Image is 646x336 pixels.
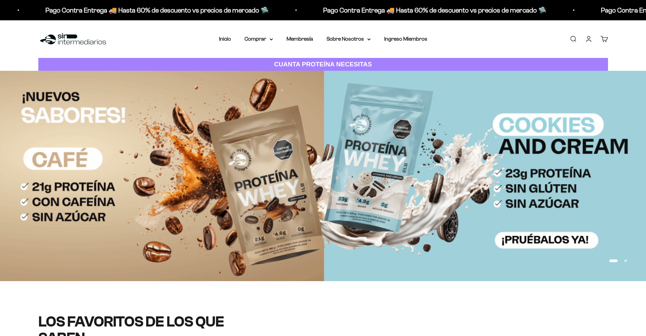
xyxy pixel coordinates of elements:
[38,58,608,71] a: CUANTA PROTEÍNA NECESITAS
[287,36,313,42] a: Membresía
[327,35,371,43] summary: Sobre Nosotros
[22,5,245,16] p: Pago Contra Entrega 🚚 Hasta 60% de descuento vs precios de mercado 🛸
[299,5,523,16] p: Pago Contra Entrega 🚚 Hasta 60% de descuento vs precios de mercado 🛸
[244,35,273,43] summary: Comprar
[274,61,372,68] strong: CUANTA PROTEÍNA NECESITAS
[384,36,427,42] a: Ingreso Miembros
[219,36,231,42] a: Inicio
